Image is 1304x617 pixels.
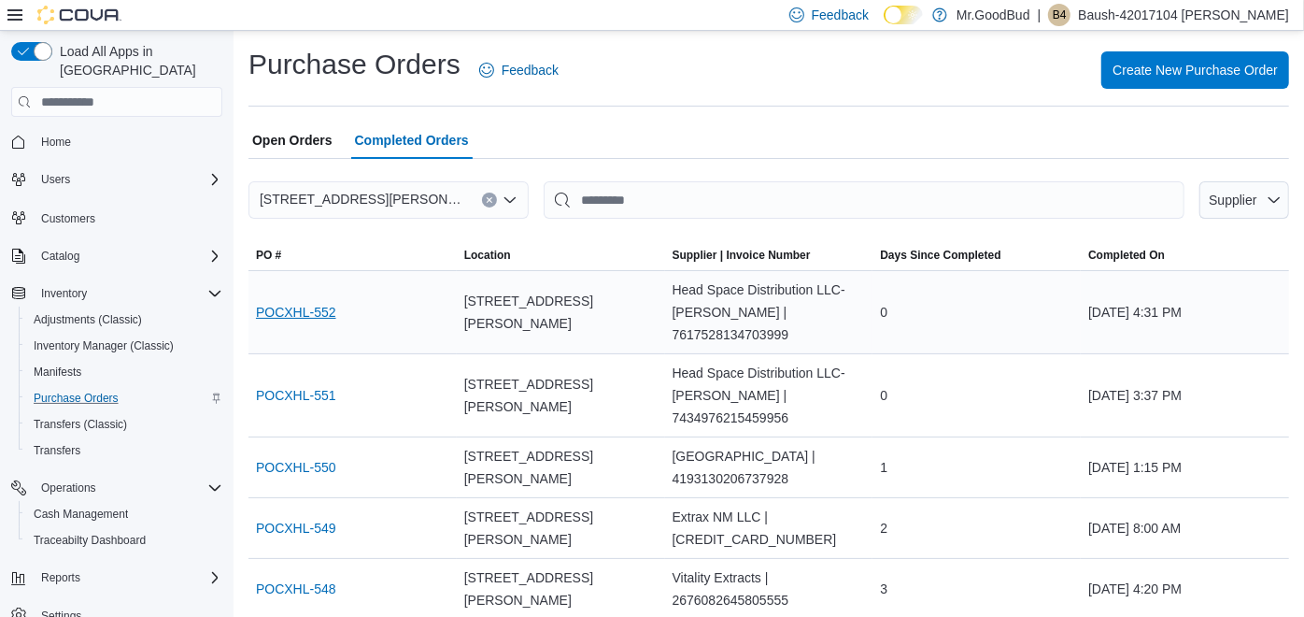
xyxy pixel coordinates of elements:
[4,243,230,269] button: Catalog
[19,501,230,527] button: Cash Management
[26,387,222,409] span: Purchase Orders
[34,168,78,191] button: Users
[41,135,71,150] span: Home
[26,529,222,552] span: Traceabilty Dashboard
[41,481,96,495] span: Operations
[34,567,88,589] button: Reports
[1088,248,1165,263] span: Completed On
[665,498,873,558] div: Extrax NM LLC | [CREDIT_CARD_NUMBER]
[256,456,336,479] a: POCXHL-550
[34,208,103,230] a: Customers
[457,240,665,270] button: Location
[4,280,230,307] button: Inventory
[464,567,658,611] span: [STREET_ADDRESS][PERSON_NAME]
[1088,517,1181,539] span: [DATE] 8:00 AM
[256,301,336,323] a: POCXHL-552
[19,359,230,385] button: Manifests
[26,335,181,357] a: Inventory Manager (Classic)
[26,503,135,525] a: Cash Management
[1209,193,1256,208] span: Supplier
[248,46,461,83] h1: Purchase Orders
[41,286,87,301] span: Inventory
[472,51,566,89] a: Feedback
[957,4,1030,26] p: Mr.GoodBud
[34,567,222,589] span: Reports
[26,308,222,331] span: Adjustments (Classic)
[34,130,222,153] span: Home
[260,188,463,210] span: [STREET_ADDRESS][PERSON_NAME]
[34,477,222,499] span: Operations
[26,439,222,462] span: Transfers
[19,385,230,411] button: Purchase Orders
[19,527,230,553] button: Traceabilty Dashboard
[464,445,658,490] span: [STREET_ADDRESS][PERSON_NAME]
[41,211,95,226] span: Customers
[41,249,79,264] span: Catalog
[252,122,333,159] span: Open Orders
[256,384,336,407] a: POCXHL-551
[880,384,887,407] span: 0
[26,413,135,436] a: Transfers (Classic)
[812,6,869,24] span: Feedback
[34,533,146,548] span: Traceabilty Dashboard
[19,438,230,464] button: Transfers
[4,475,230,501] button: Operations
[34,417,127,432] span: Transfers (Classic)
[880,248,1000,263] span: Days Since Completed
[256,517,336,539] a: POCXHL-549
[1053,4,1067,26] span: B4
[4,128,230,155] button: Home
[34,282,94,305] button: Inventory
[1088,384,1182,407] span: [DATE] 3:37 PM
[34,365,81,380] span: Manifests
[665,354,873,437] div: Head Space Distribution LLC- [PERSON_NAME] | 7434976215459956
[34,245,222,267] span: Catalog
[26,361,222,383] span: Manifests
[34,391,119,406] span: Purchase Orders
[1038,4,1042,26] p: |
[665,271,873,353] div: Head Space Distribution LLC- [PERSON_NAME] | 7617528134703999
[880,578,887,600] span: 3
[1101,51,1289,89] button: Create New Purchase Order
[34,312,142,327] span: Adjustments (Classic)
[4,565,230,591] button: Reports
[1088,301,1182,323] span: [DATE] 4:31 PM
[26,361,89,383] a: Manifests
[665,438,873,497] div: [GEOGRAPHIC_DATA] | 4193130206737928
[872,240,1081,270] button: Days Since Completed
[4,166,230,193] button: Users
[52,42,222,79] span: Load All Apps in [GEOGRAPHIC_DATA]
[673,248,811,263] span: Supplier | Invoice Number
[26,439,88,462] a: Transfers
[464,506,658,551] span: [STREET_ADDRESS][PERSON_NAME]
[34,131,78,153] a: Home
[41,570,80,585] span: Reports
[464,373,658,418] span: [STREET_ADDRESS][PERSON_NAME]
[1088,456,1182,479] span: [DATE] 1:15 PM
[665,240,873,270] button: Supplier | Invoice Number
[34,338,174,353] span: Inventory Manager (Classic)
[482,193,497,208] button: Clear input
[256,578,336,600] a: POCXHL-548
[884,24,885,25] span: Dark Mode
[26,308,149,331] a: Adjustments (Classic)
[34,443,80,458] span: Transfers
[248,240,457,270] button: PO #
[464,248,511,263] div: Location
[464,290,658,335] span: [STREET_ADDRESS][PERSON_NAME]
[26,335,222,357] span: Inventory Manager (Classic)
[502,61,559,79] span: Feedback
[34,507,128,522] span: Cash Management
[1048,4,1070,26] div: Baush-42017104 Richardson
[34,206,222,229] span: Customers
[4,204,230,231] button: Customers
[34,282,222,305] span: Inventory
[1081,240,1289,270] button: Completed On
[256,248,281,263] span: PO #
[1199,181,1289,219] button: Supplier
[19,333,230,359] button: Inventory Manager (Classic)
[26,529,153,552] a: Traceabilty Dashboard
[503,193,517,208] button: Open list of options
[19,307,230,333] button: Adjustments (Classic)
